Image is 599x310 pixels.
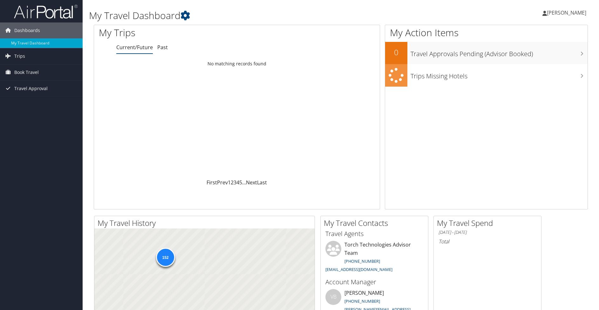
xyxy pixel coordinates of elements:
[234,179,236,186] a: 3
[411,69,588,81] h3: Trips Missing Hotels
[99,26,256,39] h1: My Trips
[325,278,423,287] h3: Account Manager
[157,44,168,51] a: Past
[439,229,536,235] h6: [DATE] - [DATE]
[98,218,315,228] h2: My Travel History
[217,179,228,186] a: Prev
[89,9,425,22] h1: My Travel Dashboard
[239,179,242,186] a: 5
[437,218,541,228] h2: My Travel Spend
[385,26,588,39] h1: My Action Items
[325,289,341,305] div: VB
[14,81,48,96] span: Travel Approval
[325,229,423,238] h3: Travel Agents
[547,9,586,16] span: [PERSON_NAME]
[344,258,380,264] a: [PHONE_NUMBER]
[231,179,234,186] a: 2
[228,179,231,186] a: 1
[116,44,153,51] a: Current/Future
[322,241,426,275] li: Torch Technologies Advisor Team
[542,3,593,22] a: [PERSON_NAME]
[14,48,25,64] span: Trips
[324,218,428,228] h2: My Travel Contacts
[246,179,257,186] a: Next
[439,238,536,245] h6: Total
[385,42,588,64] a: 0Travel Approvals Pending (Advisor Booked)
[257,179,267,186] a: Last
[325,267,392,272] a: [EMAIL_ADDRESS][DOMAIN_NAME]
[14,4,78,19] img: airportal-logo.png
[156,248,175,267] div: 152
[344,298,380,304] a: [PHONE_NUMBER]
[385,47,407,58] h2: 0
[207,179,217,186] a: First
[14,23,40,38] span: Dashboards
[242,179,246,186] span: …
[385,64,588,87] a: Trips Missing Hotels
[14,64,39,80] span: Book Travel
[411,46,588,58] h3: Travel Approvals Pending (Advisor Booked)
[94,58,380,69] td: No matching records found
[236,179,239,186] a: 4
